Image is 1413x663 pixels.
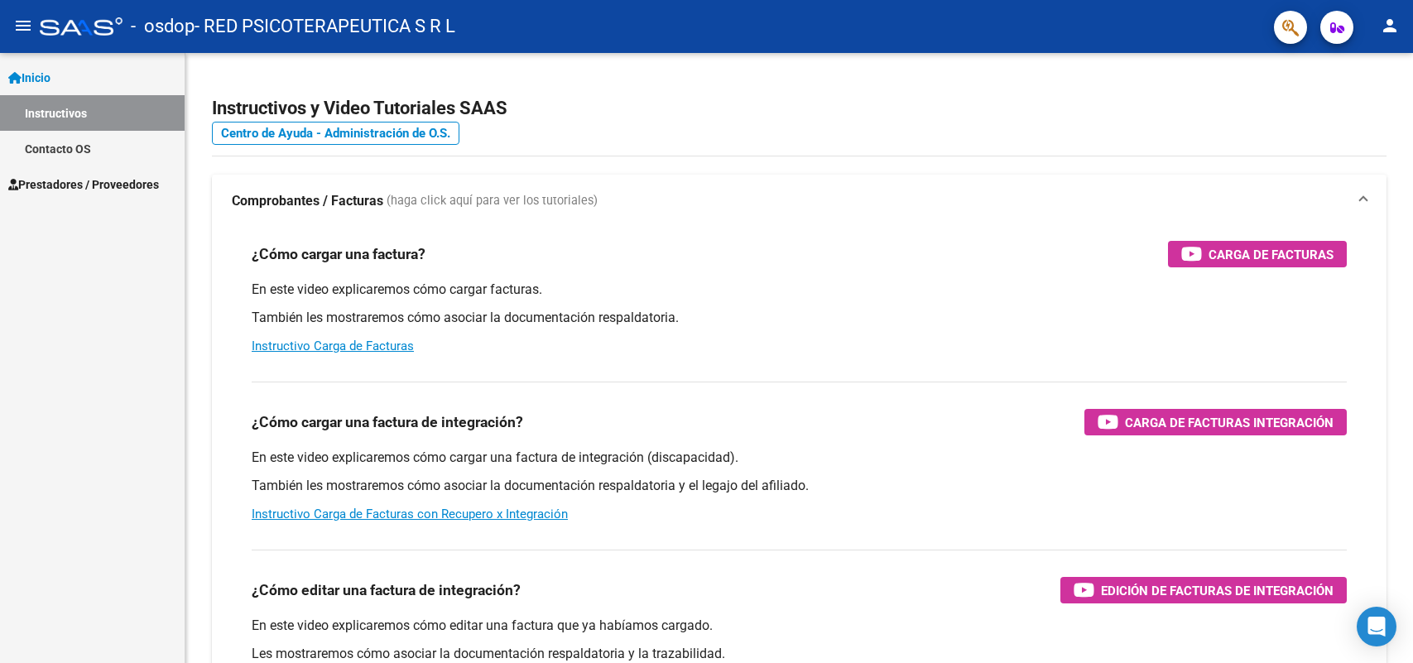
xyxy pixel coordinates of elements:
[1168,241,1347,267] button: Carga de Facturas
[252,411,523,434] h3: ¿Cómo cargar una factura de integración?
[252,449,1347,467] p: En este video explicaremos cómo cargar una factura de integración (discapacidad).
[212,122,459,145] a: Centro de Ayuda - Administración de O.S.
[1380,16,1400,36] mat-icon: person
[8,69,50,87] span: Inicio
[252,243,425,266] h3: ¿Cómo cargar una factura?
[1357,607,1396,646] div: Open Intercom Messenger
[1060,577,1347,603] button: Edición de Facturas de integración
[195,8,455,45] span: - RED PSICOTERAPEUTICA S R L
[252,477,1347,495] p: También les mostraremos cómo asociar la documentación respaldatoria y el legajo del afiliado.
[1209,244,1334,265] span: Carga de Facturas
[1101,580,1334,601] span: Edición de Facturas de integración
[252,339,414,353] a: Instructivo Carga de Facturas
[232,192,383,210] strong: Comprobantes / Facturas
[252,579,521,602] h3: ¿Cómo editar una factura de integración?
[1125,412,1334,433] span: Carga de Facturas Integración
[252,617,1347,635] p: En este video explicaremos cómo editar una factura que ya habíamos cargado.
[252,281,1347,299] p: En este video explicaremos cómo cargar facturas.
[1084,409,1347,435] button: Carga de Facturas Integración
[212,175,1387,228] mat-expansion-panel-header: Comprobantes / Facturas (haga click aquí para ver los tutoriales)
[252,507,568,521] a: Instructivo Carga de Facturas con Recupero x Integración
[8,175,159,194] span: Prestadores / Proveedores
[387,192,598,210] span: (haga click aquí para ver los tutoriales)
[252,309,1347,327] p: También les mostraremos cómo asociar la documentación respaldatoria.
[252,645,1347,663] p: Les mostraremos cómo asociar la documentación respaldatoria y la trazabilidad.
[131,8,195,45] span: - osdop
[13,16,33,36] mat-icon: menu
[212,93,1387,124] h2: Instructivos y Video Tutoriales SAAS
